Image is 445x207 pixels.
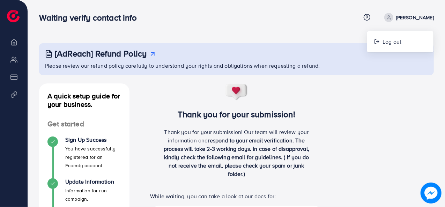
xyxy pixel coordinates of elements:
[421,183,442,204] img: image
[383,37,401,46] span: Log out
[141,109,333,119] h3: Thank you for your submission!
[225,83,248,101] img: success
[39,13,142,23] h3: Waiting verify contact info
[45,61,430,70] p: Please review our refund policy carefully to understand your rights and obligations when requesti...
[367,31,434,53] ul: [PERSON_NAME]
[150,192,323,200] p: While waiting, you can take a look at our docs for:
[65,136,121,143] h4: Sign Up Success
[381,13,434,22] a: [PERSON_NAME]
[55,49,147,59] h3: [AdReach] Refund Policy
[39,136,129,178] li: Sign Up Success
[396,13,434,22] p: [PERSON_NAME]
[65,145,121,170] p: You have successfully registered for an Ecomdy account
[65,186,121,203] p: Information for run campaign.
[39,120,129,128] h4: Get started
[39,92,129,109] h4: A quick setup guide for your business.
[160,128,313,178] p: Thank you for your submission! Our team will review your information and
[164,136,309,178] span: respond to your email verification. The process will take 2-3 working days. In case of disapprova...
[7,10,20,22] img: logo
[65,178,121,185] h4: Update Information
